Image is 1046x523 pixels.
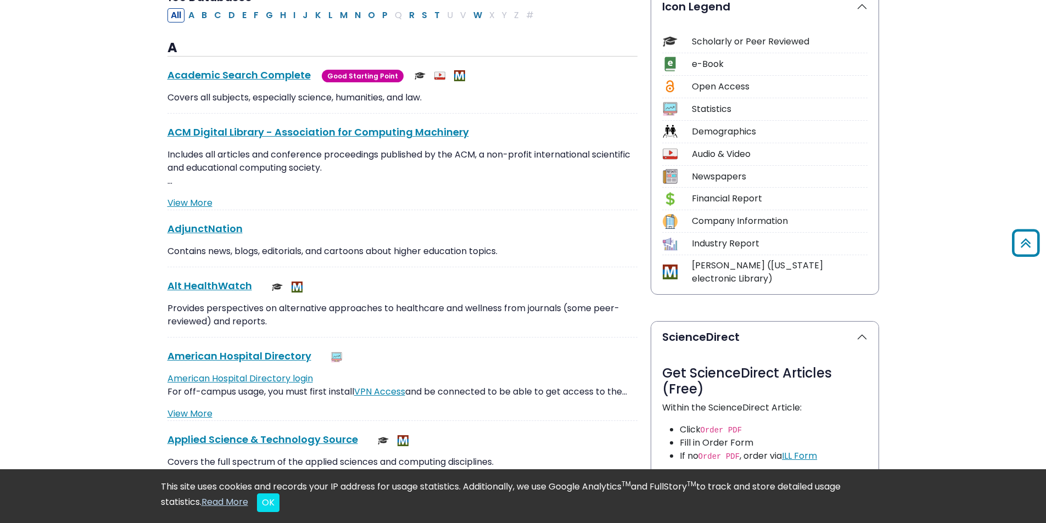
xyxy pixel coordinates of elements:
[680,423,868,436] li: Click
[354,385,405,398] a: VPN Access
[167,91,637,104] p: Covers all subjects, especially science, humanities, and law.
[662,401,868,414] p: Within the ScienceDirect Article:
[185,8,198,23] button: Filter Results A
[692,35,868,48] div: Scholarly or Peer Reviewed
[292,282,303,293] img: MeL (Michigan electronic Library)
[167,68,311,82] a: Academic Search Complete
[398,435,409,446] img: MeL (Michigan electronic Library)
[415,70,426,81] img: Scholarly or Peer Reviewed
[663,192,678,206] img: Icon Financial Report
[167,196,212,209] a: View More
[365,8,378,23] button: Filter Results O
[680,449,868,463] li: If no , order via
[277,8,289,23] button: Filter Results H
[167,372,637,398] p: For off-campus usage, you must first install and be connected to be able to get access to the…
[325,8,336,23] button: Filter Results L
[167,125,469,139] a: ACM Digital Library - Association for Computing Machinery
[331,352,342,363] img: Statistics
[663,214,678,229] img: Icon Company Information
[167,302,637,328] p: Provides perspectives on alternative approaches to healthcare and wellness from journals (some pe...
[663,102,678,116] img: Icon Statistics
[692,80,868,93] div: Open Access
[272,282,283,293] img: Scholarly or Peer Reviewed
[663,147,678,161] img: Icon Audio & Video
[167,8,538,21] div: Alpha-list to filter by first letter of database name
[167,407,212,420] a: View More
[431,8,443,23] button: Filter Results T
[299,8,311,23] button: Filter Results J
[406,8,418,23] button: Filter Results R
[663,34,678,49] img: Icon Scholarly or Peer Reviewed
[250,8,262,23] button: Filter Results F
[701,426,742,435] code: Order PDF
[692,125,868,138] div: Demographics
[663,124,678,139] img: Icon Demographics
[262,8,276,23] button: Filter Results G
[322,70,404,82] span: Good Starting Point
[692,237,868,250] div: Industry Report
[454,70,465,81] img: MeL (Michigan electronic Library)
[211,8,225,23] button: Filter Results C
[312,8,325,23] button: Filter Results K
[470,8,485,23] button: Filter Results W
[167,8,184,23] button: All
[379,8,391,23] button: Filter Results P
[663,265,678,279] img: Icon MeL (Michigan electronic Library)
[202,496,248,508] a: Read More
[1008,234,1043,252] a: Back to Top
[692,259,868,285] div: [PERSON_NAME] ([US_STATE] electronic Library)
[351,8,364,23] button: Filter Results N
[167,372,313,385] a: American Hospital Directory login
[782,449,817,462] a: ILL Form
[161,480,886,512] div: This site uses cookies and records your IP address for usage statistics. Additionally, we use Goo...
[662,365,868,397] h3: Get ScienceDirect Articles (Free)
[692,170,868,183] div: Newspapers
[225,8,238,23] button: Filter Results D
[337,8,351,23] button: Filter Results M
[418,8,430,23] button: Filter Results S
[257,493,279,512] button: Close
[692,148,868,161] div: Audio & Video
[167,432,358,446] a: Applied Science & Technology Source
[434,70,445,81] img: Audio & Video
[167,40,637,57] h3: A
[663,237,678,251] img: Icon Industry Report
[167,148,637,188] p: Includes all articles and conference proceedings published by the ACM, a non-profit international...
[663,57,678,71] img: Icon e-Book
[167,222,243,235] a: AdjunctNation
[692,215,868,228] div: Company Information
[198,8,210,23] button: Filter Results B
[167,245,637,258] p: Contains news, blogs, editorials, and cartoons about higher education topics.
[698,452,740,461] code: Order PDF
[692,192,868,205] div: Financial Report
[687,479,696,488] sup: TM
[167,279,252,293] a: Alt HealthWatch
[167,349,311,363] a: American Hospital Directory
[167,455,637,469] p: Covers the full spectrum of the applied sciences and computing disciplines.
[651,322,879,352] button: ScienceDirect
[663,79,677,94] img: Icon Open Access
[622,479,631,488] sup: TM
[290,8,299,23] button: Filter Results I
[663,169,678,184] img: Icon Newspapers
[692,103,868,116] div: Statistics
[239,8,250,23] button: Filter Results E
[378,435,389,446] img: Scholarly or Peer Reviewed
[692,58,868,71] div: e-Book
[680,436,868,449] li: Fill in Order Form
